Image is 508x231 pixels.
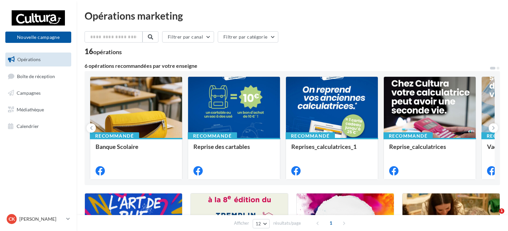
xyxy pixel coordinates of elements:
[326,218,336,228] span: 1
[4,86,73,100] a: Campagnes
[256,221,261,226] span: 12
[4,103,73,117] a: Médiathèque
[193,143,250,150] span: Reprise des cartables
[162,31,214,43] button: Filtrer par canal
[17,123,39,129] span: Calendrier
[383,132,433,140] div: Recommandé
[17,57,41,62] span: Opérations
[389,143,446,150] span: Reprise_calculatrices
[188,132,237,140] div: Recommandé
[4,69,73,83] a: Boîte de réception
[17,73,55,79] span: Boîte de réception
[19,216,64,222] p: [PERSON_NAME]
[291,143,357,150] span: Reprises_calculatrices_1
[85,11,500,21] div: Opérations marketing
[85,63,489,68] div: 6 opérations recommandées par votre enseigne
[253,219,270,228] button: 12
[234,220,249,226] span: Afficher
[90,132,139,140] div: Recommandé
[273,220,301,226] span: résultats/page
[5,32,71,43] button: Nouvelle campagne
[5,213,71,225] a: CK [PERSON_NAME]
[17,107,44,112] span: Médiathèque
[499,208,504,214] span: 1
[218,31,278,43] button: Filtrer par catégorie
[17,90,41,96] span: Campagnes
[85,48,122,55] div: 16
[286,132,335,140] div: Recommandé
[485,208,501,224] iframe: Intercom live chat
[4,53,73,66] a: Opérations
[4,119,73,133] a: Calendrier
[96,143,138,150] span: Banque Scolaire
[93,49,122,55] div: opérations
[9,216,15,222] span: CK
